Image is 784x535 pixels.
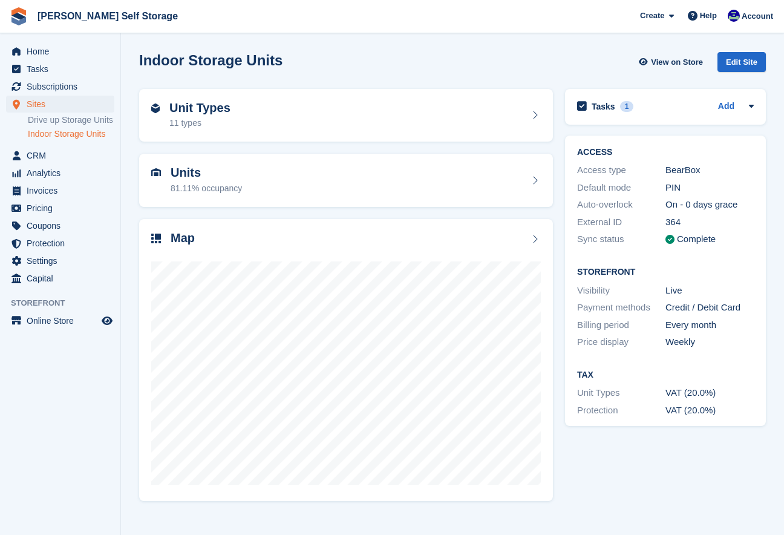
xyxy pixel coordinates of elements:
a: menu [6,78,114,95]
div: Payment methods [577,301,665,315]
h2: Tax [577,370,754,380]
a: Map [139,219,553,502]
div: VAT (20.0%) [665,404,754,418]
div: Default mode [577,181,665,195]
span: Protection [27,235,99,252]
img: map-icn-33ee37083ee616e46c38cad1a60f524a97daa1e2b2c8c0bc3eb3415660979fc1.svg [151,234,161,243]
a: Edit Site [717,52,766,77]
h2: Unit Types [169,101,230,115]
h2: Storefront [577,267,754,277]
span: Create [640,10,664,22]
span: Coupons [27,217,99,234]
span: View on Store [651,56,703,68]
a: menu [6,235,114,252]
a: Units 81.11% occupancy [139,154,553,207]
div: Weekly [665,335,754,349]
a: menu [6,61,114,77]
div: Edit Site [717,52,766,72]
div: Visibility [577,284,665,298]
div: VAT (20.0%) [665,386,754,400]
div: On - 0 days grace [665,198,754,212]
a: menu [6,182,114,199]
span: Subscriptions [27,78,99,95]
img: stora-icon-8386f47178a22dfd0bd8f6a31ec36ba5ce8667c1dd55bd0f319d3a0aa187defe.svg [10,7,28,25]
a: menu [6,165,114,182]
div: Complete [677,232,716,246]
div: Sync status [577,232,665,246]
span: Analytics [27,165,99,182]
span: CRM [27,147,99,164]
div: 1 [620,101,634,112]
div: Credit / Debit Card [665,301,754,315]
div: Access type [577,163,665,177]
h2: Map [171,231,195,245]
a: View on Store [637,52,708,72]
a: menu [6,252,114,269]
span: Online Store [27,312,99,329]
a: menu [6,217,114,234]
a: Drive up Storage Units [28,114,114,126]
span: Invoices [27,182,99,199]
div: 81.11% occupancy [171,182,242,195]
div: Live [665,284,754,298]
a: menu [6,312,114,329]
span: Storefront [11,297,120,309]
a: Preview store [100,313,114,328]
a: menu [6,270,114,287]
a: Unit Types 11 types [139,89,553,142]
a: Indoor Storage Units [28,128,114,140]
div: External ID [577,215,665,229]
a: [PERSON_NAME] Self Storage [33,6,183,26]
span: Home [27,43,99,60]
div: 11 types [169,117,230,130]
div: Price display [577,335,665,349]
a: menu [6,200,114,217]
div: Protection [577,404,665,418]
span: Settings [27,252,99,269]
h2: Units [171,166,242,180]
div: Unit Types [577,386,665,400]
img: unit-icn-7be61d7bf1b0ce9d3e12c5938cc71ed9869f7b940bace4675aadf7bd6d80202e.svg [151,168,161,177]
span: Capital [27,270,99,287]
span: Tasks [27,61,99,77]
h2: Indoor Storage Units [139,52,283,68]
span: Sites [27,96,99,113]
div: Auto-overlock [577,198,665,212]
span: Help [700,10,717,22]
div: PIN [665,181,754,195]
div: BearBox [665,163,754,177]
span: Account [742,10,773,22]
div: Billing period [577,318,665,332]
div: Every month [665,318,754,332]
a: menu [6,147,114,164]
img: unit-type-icn-2b2737a686de81e16bb02015468b77c625bbabd49415b5ef34ead5e3b44a266d.svg [151,103,160,113]
img: Justin Farthing [728,10,740,22]
span: Pricing [27,200,99,217]
a: Add [718,100,734,114]
h2: Tasks [592,101,615,112]
a: menu [6,96,114,113]
a: menu [6,43,114,60]
div: 364 [665,215,754,229]
h2: ACCESS [577,148,754,157]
